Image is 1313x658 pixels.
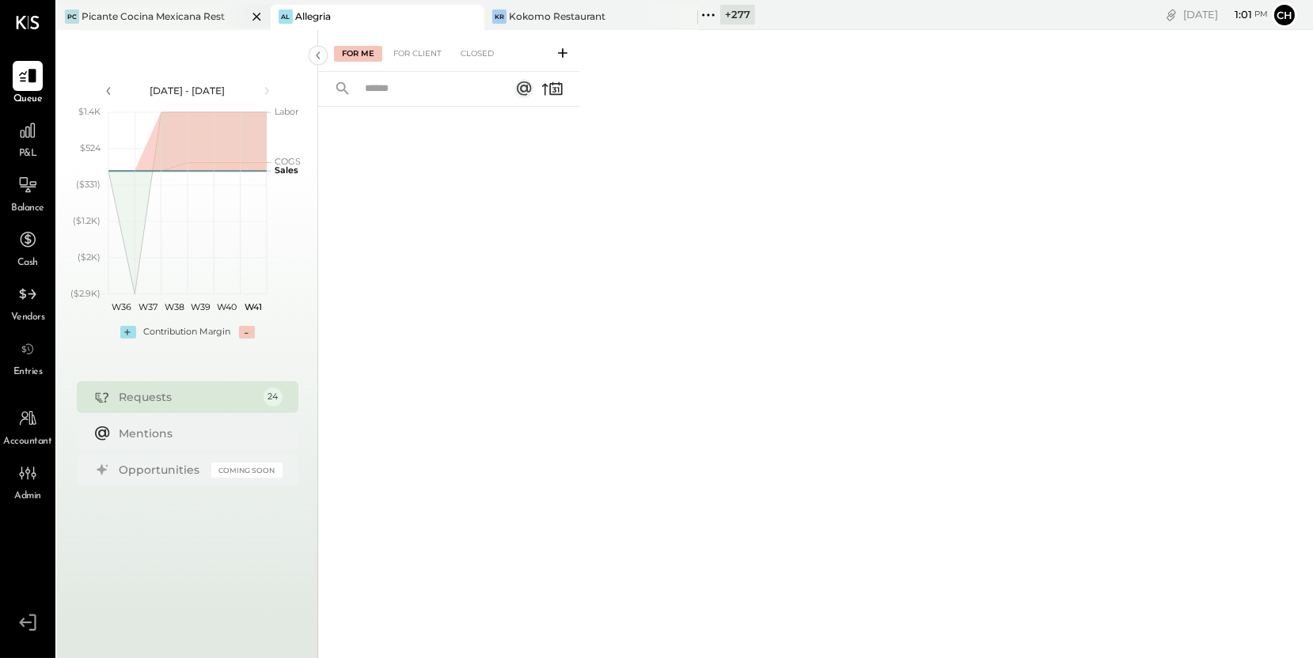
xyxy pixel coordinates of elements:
text: W39 [191,301,211,312]
text: COGS [275,156,301,167]
text: Sales [275,164,298,176]
div: For Client [385,46,450,62]
div: PC [65,9,79,24]
div: Mentions [120,425,275,441]
div: Contribution Margin [144,326,231,338]
div: + [120,326,136,338]
text: W36 [112,301,131,312]
span: P&L [19,147,37,161]
span: Vendors [11,311,45,325]
div: [DATE] [1183,7,1268,22]
text: ($2.9K) [70,288,101,299]
div: KR [492,9,507,24]
text: Labor [275,106,298,117]
a: Cash [1,225,55,270]
text: $524 [80,142,101,153]
div: Requests [120,389,256,405]
span: Admin [14,490,41,504]
text: W40 [217,301,237,312]
div: copy link [1163,6,1179,23]
div: Coming Soon [211,463,283,478]
a: Queue [1,61,55,107]
text: ($2K) [78,251,101,263]
div: [DATE] - [DATE] [120,84,255,97]
a: Balance [1,170,55,216]
div: Picante Cocina Mexicana Rest [82,9,225,23]
a: Admin [1,458,55,504]
span: Accountant [4,435,52,449]
div: + 277 [720,5,755,25]
span: Queue [13,93,43,107]
a: P&L [1,115,55,161]
button: Ch [1272,2,1297,28]
div: Allegria [295,9,331,23]
text: ($1.2K) [73,215,101,226]
text: W41 [245,301,262,312]
div: Closed [453,46,502,62]
span: Cash [17,256,38,270]
a: Accountant [1,403,55,449]
div: 24 [264,388,283,407]
a: Entries [1,334,55,380]
text: W37 [139,301,157,312]
div: Opportunities [120,462,203,478]
text: W38 [164,301,184,312]
div: Al [279,9,293,24]
div: For Me [334,46,382,62]
span: Balance [11,202,44,216]
span: Entries [13,365,43,380]
text: ($331) [76,179,101,190]
text: $1.4K [78,106,101,117]
div: Kokomo Restaurant [509,9,605,23]
a: Vendors [1,279,55,325]
div: - [239,326,255,338]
